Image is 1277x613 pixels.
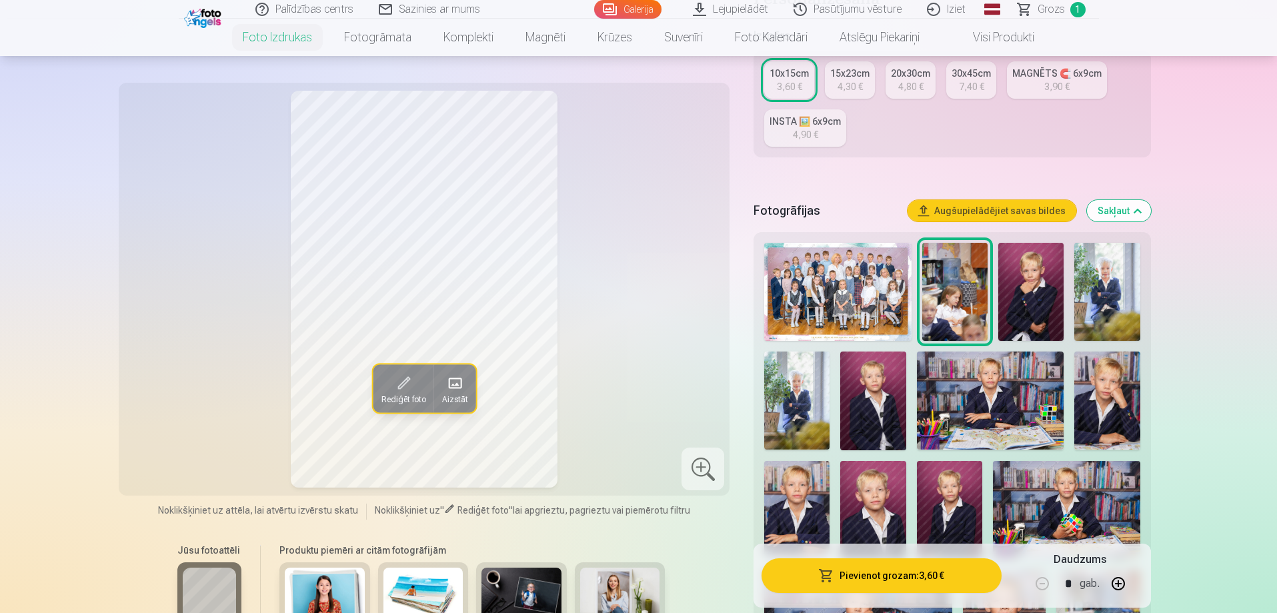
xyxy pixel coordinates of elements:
[908,200,1076,221] button: Augšupielādējiet savas bildes
[274,544,670,557] h6: Produktu piemēri ar citām fotogrāfijām
[513,505,690,516] span: lai apgrieztu, pagrieztu vai piemērotu filtru
[441,394,467,404] span: Aizstāt
[328,19,427,56] a: Fotogrāmata
[793,128,818,141] div: 4,90 €
[886,61,936,99] a: 20x30cm4,80 €
[1070,2,1086,17] span: 1
[777,80,802,93] div: 3,60 €
[373,364,433,412] button: Rediģēt foto
[433,364,475,412] button: Aizstāt
[1080,568,1100,600] div: gab.
[1044,80,1070,93] div: 3,90 €
[764,109,846,147] a: INSTA 🖼️ 6x9cm4,90 €
[1087,200,1151,221] button: Sakļaut
[830,67,870,80] div: 15x23cm
[648,19,719,56] a: Suvenīri
[158,504,358,517] span: Noklikšķiniet uz attēla, lai atvērtu izvērstu skatu
[770,115,841,128] div: INSTA 🖼️ 6x9cm
[764,61,814,99] a: 10x15cm3,60 €
[375,505,440,516] span: Noklikšķiniet uz
[227,19,328,56] a: Foto izdrukas
[959,80,984,93] div: 7,40 €
[1038,1,1065,17] span: Grozs
[581,19,648,56] a: Krūzes
[177,544,241,557] h6: Jūsu fotoattēli
[427,19,509,56] a: Komplekti
[898,80,924,93] div: 4,80 €
[381,394,425,404] span: Rediģēt foto
[184,5,225,28] img: /fa1
[770,67,809,80] div: 10x15cm
[1054,552,1106,568] h5: Daudzums
[946,61,996,99] a: 30x45cm7,40 €
[440,505,444,516] span: "
[891,67,930,80] div: 20x30cm
[1012,67,1102,80] div: MAGNĒTS 🧲 6x9cm
[754,201,896,220] h5: Fotogrāfijas
[457,505,509,516] span: Rediģēt foto
[719,19,824,56] a: Foto kalendāri
[952,67,991,80] div: 30x45cm
[825,61,875,99] a: 15x23cm4,30 €
[936,19,1050,56] a: Visi produkti
[1007,61,1107,99] a: MAGNĒTS 🧲 6x9cm3,90 €
[838,80,863,93] div: 4,30 €
[509,19,581,56] a: Magnēti
[762,558,1001,593] button: Pievienot grozam:3,60 €
[509,505,513,516] span: "
[824,19,936,56] a: Atslēgu piekariņi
